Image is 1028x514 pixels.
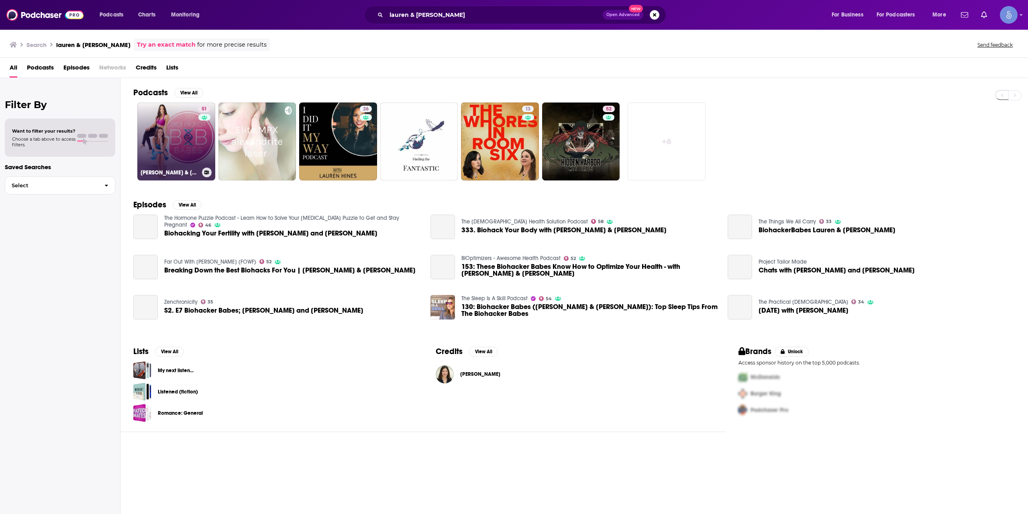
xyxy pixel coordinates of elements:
span: 130: Biohacker Babes ([PERSON_NAME] & [PERSON_NAME]): Top Sleep Tips From The Biohacker Babes [461,303,718,317]
span: for more precise results [197,40,267,49]
a: 35 [201,299,214,304]
a: 51 [198,106,210,112]
a: 34 [851,299,865,304]
a: 13 [461,102,539,180]
a: Wednesday with Renee - Lauren Costine [728,295,752,319]
span: BiohackerBabes Lauren & [PERSON_NAME] [759,227,895,233]
span: Chats with [PERSON_NAME] and [PERSON_NAME] [759,267,915,274]
span: For Business [832,9,863,20]
p: Access sponsor history on the top 5,000 podcasts. [738,360,1015,366]
a: Listened (fiction) [133,383,151,401]
a: Romance: General [158,409,203,418]
span: My next listen... [133,361,151,379]
h2: Episodes [133,200,166,210]
a: Chats with Lauren and Renee [759,267,915,274]
h2: Filter By [5,99,115,111]
button: Lauren SchaffelLauren Schaffel [436,361,712,387]
a: 58 [591,219,604,224]
a: EpisodesView All [133,200,202,210]
span: 34 [858,300,864,304]
span: 52 [266,260,271,264]
a: 26 [360,106,372,112]
span: Podchaser Pro [751,407,788,414]
span: Select [5,183,98,188]
img: First Pro Logo [735,369,751,385]
a: Podchaser - Follow, Share and Rate Podcasts [6,7,84,23]
a: Breaking Down the Best Biohacks For You | Lauren Sambataro & Renee Belz [133,255,158,279]
a: 46 [198,223,212,227]
a: 333. Biohack Your Body with Lauren Sambataro & Renee Belz [461,227,667,233]
button: open menu [871,8,927,21]
h2: Podcasts [133,88,168,98]
h3: [PERSON_NAME] & [PERSON_NAME] [141,169,199,176]
a: 52 [603,106,615,112]
button: Unlock [775,347,809,356]
h2: Credits [436,346,463,356]
a: Biohacking Your Fertility with Lauren and Renee [133,215,158,239]
span: Podcasts [27,61,54,78]
button: Open AdvancedNew [603,10,643,20]
img: Third Pro Logo [735,402,751,418]
a: Show notifications dropdown [958,8,971,22]
span: Lists [166,61,178,78]
a: +6 [628,102,706,180]
span: Podcasts [100,9,123,20]
span: More [932,9,946,20]
a: 51[PERSON_NAME] & [PERSON_NAME] [137,102,215,180]
h2: Brands [738,346,772,356]
a: BIOptimizers - Awesome Health Podcast [461,255,561,262]
img: 130: Biohacker Babes (Lauren Sambataro & Renee Belz): Top Sleep Tips From The Biohacker Babes [430,295,455,319]
a: BiohackerBabes Lauren & Renee [759,227,895,233]
a: The Sleep Is A Skill Podcast [461,295,528,302]
h2: Lists [133,346,149,356]
span: 46 [205,223,211,227]
a: PodcastsView All [133,88,203,98]
span: Logged in as Spiral5-G1 [1000,6,1018,24]
span: 51 [202,105,207,113]
span: 54 [546,297,552,301]
span: For Podcasters [877,9,915,20]
img: Second Pro Logo [735,385,751,402]
a: 52 [564,256,576,261]
a: Lauren Schaffel [460,371,500,377]
a: S2. E7 Biohacker Babes; Lauren and Renee [164,307,363,314]
a: Biohacking Your Fertility with Lauren and Renee [164,230,377,237]
a: Breaking Down the Best Biohacks For You | Lauren Sambataro & Renee Belz [164,267,416,274]
span: Biohacking Your Fertility with [PERSON_NAME] and [PERSON_NAME] [164,230,377,237]
a: Credits [136,61,157,78]
a: BiohackerBabes Lauren & Renee [728,215,752,239]
span: 58 [598,220,604,223]
div: Search podcasts, credits, & more... [372,6,674,24]
img: Lauren Schaffel [436,365,454,383]
button: View All [174,88,203,98]
span: New [629,5,643,12]
a: Show notifications dropdown [978,8,990,22]
h3: Search [27,41,47,49]
span: Breaking Down the Best Biohacks For You | [PERSON_NAME] & [PERSON_NAME] [164,267,416,274]
a: Project Tailor Made [759,258,807,265]
span: 13 [525,105,530,113]
a: 33 [819,219,832,224]
a: Episodes [63,61,90,78]
a: 26 [299,102,377,180]
a: Chats with Lauren and Renee [728,255,752,279]
span: 33 [826,220,832,223]
span: All [10,61,17,78]
a: 130: Biohacker Babes (Lauren Sambataro & Renee Belz): Top Sleep Tips From The Biohacker Babes [461,303,718,317]
span: [PERSON_NAME] [460,371,500,377]
span: 26 [363,105,369,113]
a: CreditsView All [436,346,498,356]
a: 153: These Biohacker Babes Know How to Optimize Your Health - with Lauren Sambataro & Renee Belz [430,255,455,279]
span: 333. Biohack Your Body with [PERSON_NAME] & [PERSON_NAME] [461,227,667,233]
span: [DATE] with [PERSON_NAME] [759,307,849,314]
a: 52 [259,259,272,264]
a: Romance: General [133,404,151,422]
h3: lauren & [PERSON_NAME] [56,41,131,49]
button: View All [173,200,202,210]
button: open menu [826,8,873,21]
a: S2. E7 Biohacker Babes; Lauren and Renee [133,295,158,319]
